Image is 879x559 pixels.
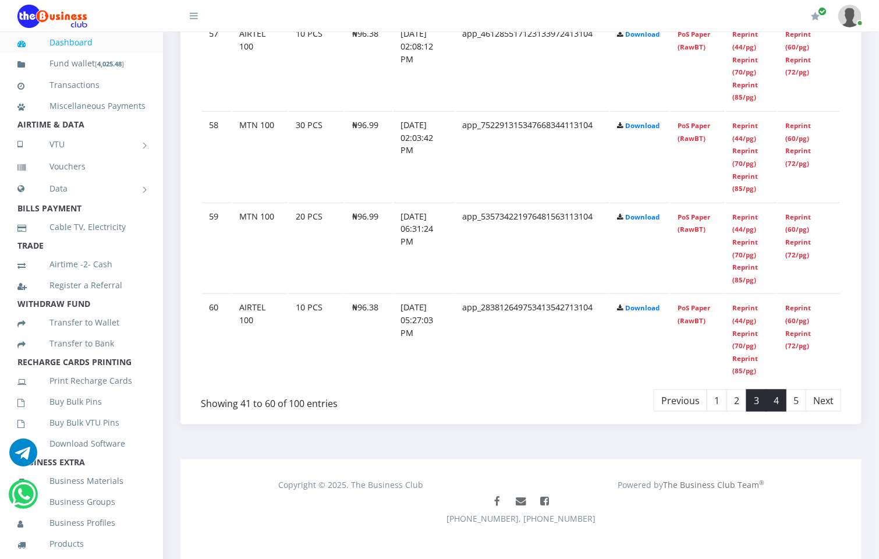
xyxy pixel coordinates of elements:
td: 20 PCS [289,203,344,293]
a: Airtime -2- Cash [17,251,146,278]
td: MTN 100 [232,203,288,293]
div: Copyright © 2025. The Business Club [181,479,521,491]
div: Showing 41 to 60 of 100 entries [201,388,459,411]
td: [DATE] 02:08:12 PM [394,20,454,110]
td: MTN 100 [232,111,288,201]
a: Reprint (72/pg) [785,329,811,351]
a: VTU [17,130,146,159]
a: 5 [786,390,806,412]
div: Powered by [521,479,861,491]
a: Reprint (44/pg) [733,213,759,234]
a: Chat for support [12,489,36,508]
a: Print Recharge Cards [17,367,146,394]
a: Reprint (85/pg) [733,172,759,193]
td: ₦96.38 [345,293,393,384]
a: Cable TV, Electricity [17,214,146,240]
a: Reprint (70/pg) [733,55,759,77]
a: Reprint (72/pg) [785,146,811,168]
a: Reprint (60/pg) [785,121,811,143]
td: 10 PCS [289,20,344,110]
a: 4 [766,390,786,412]
td: [DATE] 05:27:03 PM [394,293,454,384]
td: AIRTEL 100 [232,293,288,384]
a: Dashboard [17,29,146,56]
img: Logo [17,5,87,28]
td: [DATE] 06:31:24 PM [394,203,454,293]
a: Reprint (60/pg) [785,303,811,325]
a: Reprint (60/pg) [785,213,811,234]
a: Transfer to Wallet [17,309,146,336]
a: 2 [726,390,747,412]
td: ₦96.99 [345,203,393,293]
td: ₦96.38 [345,20,393,110]
td: 57 [202,20,231,110]
a: Transactions [17,72,146,98]
a: Reprint (72/pg) [785,238,811,259]
td: app_752291315347668344113104 [456,111,609,201]
a: Download [626,121,660,130]
a: Fund wallet[4,025.48] [17,50,146,77]
a: Vouchers [17,153,146,180]
a: Download [626,213,660,221]
td: 60 [202,293,231,384]
a: Join The Business Club Group [534,491,556,513]
a: PoS Paper (RawBT) [678,121,710,143]
td: ₦96.99 [345,111,393,201]
a: Reprint (85/pg) [733,80,759,102]
td: 10 PCS [289,293,344,384]
a: Like The Business Club Page [487,491,508,513]
td: app_283812649753413542713104 [456,293,609,384]
a: Previous [654,390,707,412]
a: Business Materials [17,468,146,494]
img: User [838,5,862,27]
td: 58 [202,111,231,201]
sup: ® [759,479,764,487]
td: [DATE] 02:03:42 PM [394,111,454,201]
div: [PHONE_NUMBER], [PHONE_NUMBER] [190,491,853,550]
a: Reprint (72/pg) [785,55,811,77]
a: Download [626,30,660,38]
td: app_461285517123133972413104 [456,20,609,110]
a: Buy Bulk VTU Pins [17,409,146,436]
a: Download Software [17,430,146,457]
a: PoS Paper (RawBT) [678,213,710,234]
a: Transfer to Bank [17,330,146,357]
a: Mail us [511,491,532,513]
span: Renew/Upgrade Subscription [818,7,827,16]
td: 30 PCS [289,111,344,201]
a: Reprint (70/pg) [733,329,759,351]
a: PoS Paper (RawBT) [678,303,710,325]
a: Reprint (85/pg) [733,354,759,376]
a: Reprint (44/pg) [733,303,759,325]
a: Next [806,390,841,412]
a: 1 [707,390,727,412]
td: app_535734221976481563113104 [456,203,609,293]
a: Reprint (70/pg) [733,146,759,168]
a: Products [17,530,146,557]
a: Business Groups [17,489,146,515]
a: Data [17,174,146,203]
a: Download [626,303,660,312]
a: 3 [746,390,767,412]
td: 59 [202,203,231,293]
a: The Business Club Team® [663,480,764,491]
a: Reprint (44/pg) [733,121,759,143]
a: Business Profiles [17,510,146,536]
a: Miscellaneous Payments [17,93,146,119]
small: [ ] [95,59,124,68]
a: Reprint (70/pg) [733,238,759,259]
i: Renew/Upgrade Subscription [811,12,820,21]
a: Register a Referral [17,272,146,299]
b: 4,025.48 [97,59,122,68]
a: Buy Bulk Pins [17,388,146,415]
td: AIRTEL 100 [232,20,288,110]
a: Reprint (85/pg) [733,263,759,284]
a: Chat for support [9,447,37,466]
